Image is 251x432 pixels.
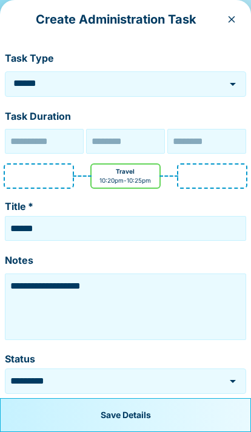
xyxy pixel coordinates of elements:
[5,352,246,366] label: Status
[89,132,162,151] input: Choose time, selected time is 10:20 PM
[99,176,151,185] p: 10:20pm - 10:25pm
[224,76,241,93] button: Open
[8,132,81,151] input: Choose date, selected date is 6 Oct 2025
[5,109,246,125] p: Task Duration
[5,253,246,269] p: Notes
[5,51,246,67] p: Task Type
[10,10,222,29] p: Create Administration Task
[170,132,243,151] input: Choose time, selected time is 10:25 PM
[224,373,241,390] button: Open
[5,200,246,214] label: Title
[116,167,135,176] p: Travel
